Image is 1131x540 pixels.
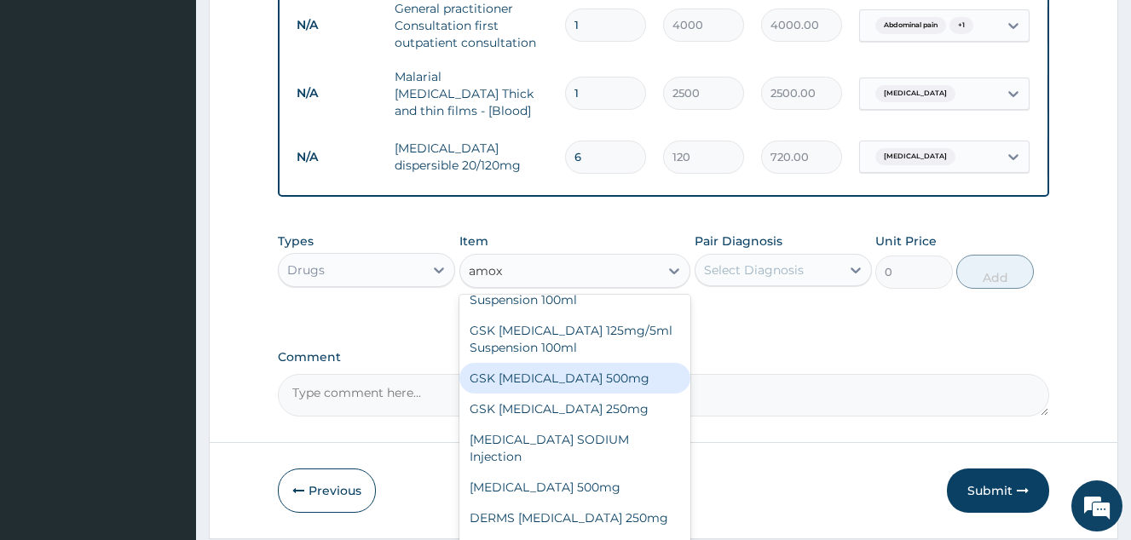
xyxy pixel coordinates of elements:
label: Types [278,234,314,249]
div: Minimize live chat window [280,9,320,49]
td: N/A [288,78,386,109]
div: GSK [MEDICAL_DATA] 125mg/5ml Suspension 100ml [459,315,691,363]
span: We're online! [99,162,235,334]
span: Abdominal pain [875,17,946,34]
textarea: Type your message and hit 'Enter' [9,359,325,419]
td: N/A [288,141,386,173]
label: Comment [278,350,1049,365]
div: [MEDICAL_DATA] SODIUM Injection [459,424,691,472]
span: + 1 [949,17,973,34]
td: Malarial [MEDICAL_DATA] Thick and thin films - [Blood] [386,60,557,128]
div: DERMS [MEDICAL_DATA] 250mg [459,503,691,533]
span: [MEDICAL_DATA] [875,148,955,165]
img: d_794563401_company_1708531726252_794563401 [32,85,69,128]
div: GSK [MEDICAL_DATA] 250mg [459,394,691,424]
td: [MEDICAL_DATA] dispersible 20/120mg [386,131,557,182]
div: Chat with us now [89,95,286,118]
button: Add [956,255,1034,289]
label: Pair Diagnosis [695,233,782,250]
label: Unit Price [875,233,937,250]
span: [MEDICAL_DATA] [875,85,955,102]
div: GSK [MEDICAL_DATA] 500mg [459,363,691,394]
td: N/A [288,9,386,41]
div: Drugs [287,261,325,279]
div: [MEDICAL_DATA] 500mg [459,472,691,503]
button: Submit [947,468,1049,513]
label: Item [459,233,488,250]
div: Select Diagnosis [704,261,804,279]
button: Previous [278,468,376,513]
